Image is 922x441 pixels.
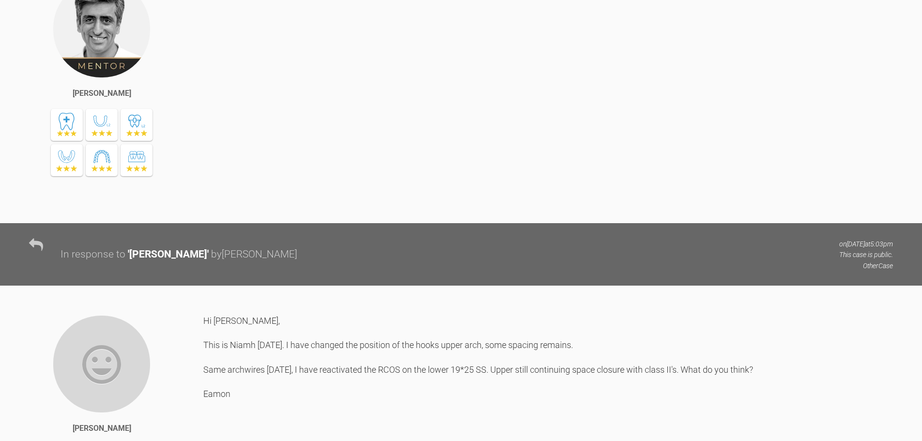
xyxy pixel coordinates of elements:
div: [PERSON_NAME] [73,87,131,100]
div: ' [PERSON_NAME] ' [128,246,209,263]
p: Other Case [839,260,893,271]
p: on [DATE] at 5:03pm [839,239,893,249]
img: Eamon OReilly [52,315,151,413]
div: by [PERSON_NAME] [211,246,297,263]
div: [PERSON_NAME] [73,422,131,435]
p: This case is public. [839,249,893,260]
div: In response to [60,246,125,263]
div: Hi [PERSON_NAME], This is Niamh [DATE]. I have changed the position of the hooks upper arch, some... [203,315,893,436]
